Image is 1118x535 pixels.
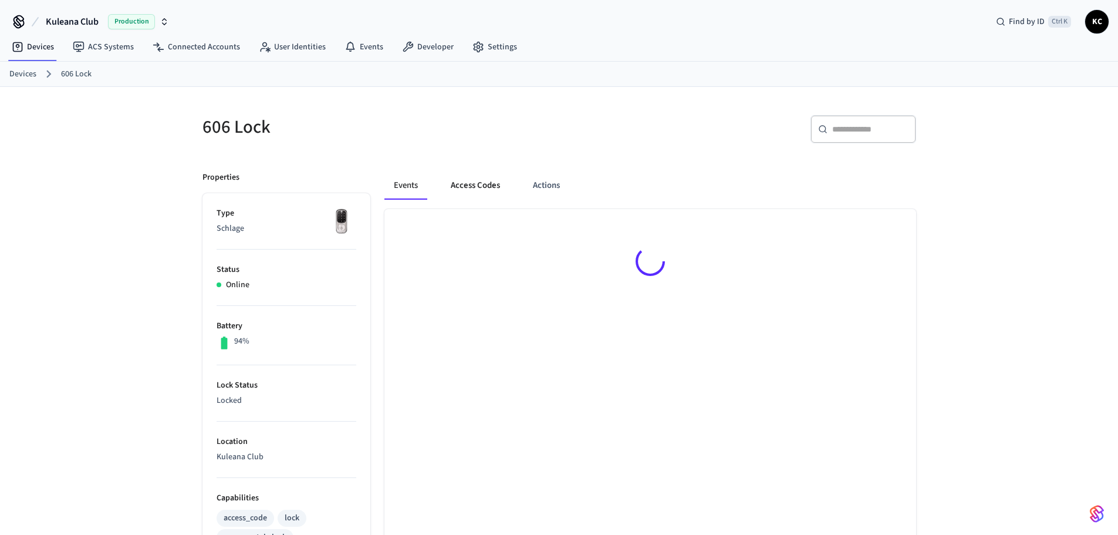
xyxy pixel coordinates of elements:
p: Properties [202,171,239,184]
a: Connected Accounts [143,36,249,58]
img: SeamLogoGradient.69752ec5.svg [1090,504,1104,523]
a: Developer [393,36,463,58]
a: User Identities [249,36,335,58]
span: Kuleana Club [46,15,99,29]
button: Access Codes [441,171,509,200]
p: Schlage [217,223,356,235]
h5: 606 Lock [202,115,552,139]
div: lock [285,512,299,524]
button: KC [1085,10,1109,33]
a: 606 Lock [61,68,92,80]
p: 94% [234,335,249,348]
a: Settings [463,36,526,58]
p: Location [217,436,356,448]
p: Kuleana Club [217,451,356,463]
a: ACS Systems [63,36,143,58]
p: Battery [217,320,356,332]
img: Yale Assure Touchscreen Wifi Smart Lock, Satin Nickel, Front [327,207,356,237]
a: Events [335,36,393,58]
p: Status [217,264,356,276]
div: Find by IDCtrl K [987,11,1080,32]
a: Devices [2,36,63,58]
button: Events [384,171,427,200]
span: KC [1086,11,1107,32]
span: Production [108,14,155,29]
span: Find by ID [1009,16,1045,28]
span: Ctrl K [1048,16,1071,28]
p: Capabilities [217,492,356,504]
p: Locked [217,395,356,407]
p: Online [226,279,249,291]
p: Lock Status [217,379,356,392]
button: Actions [523,171,569,200]
div: ant example [384,171,916,200]
a: Devices [9,68,36,80]
div: access_code [224,512,267,524]
p: Type [217,207,356,220]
